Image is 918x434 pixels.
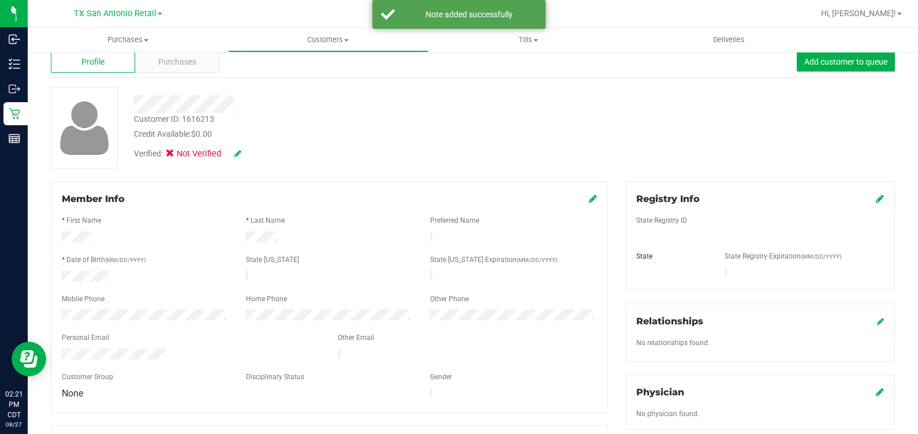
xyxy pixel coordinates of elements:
button: Add customer to queue [797,52,895,72]
label: Other Email [338,332,374,343]
label: Gender [430,372,452,382]
span: Relationships [636,316,703,327]
span: Not Verified [177,148,223,160]
label: Disciplinary Status [246,372,304,382]
span: $0.00 [191,129,212,139]
a: Customers [228,28,428,52]
span: (MM/DD/YYYY) [105,257,145,263]
span: TX San Antonio Retail [74,9,156,18]
label: Other Phone [430,294,469,304]
p: 08/27 [5,420,23,429]
span: Member Info [62,193,125,204]
img: user-icon.png [54,98,115,158]
span: Profile [81,56,105,68]
label: State [US_STATE] Expiration [430,255,557,265]
inline-svg: Outbound [9,83,20,95]
span: None [62,388,83,399]
label: Customer Group [62,372,113,382]
span: Purchases [28,35,228,45]
inline-svg: Retail [9,108,20,119]
span: Registry Info [636,193,700,204]
span: (MM/DD/YYYY) [517,257,557,263]
label: First Name [66,215,101,226]
inline-svg: Inventory [9,58,20,70]
span: Add customer to queue [804,57,887,66]
div: Verified: [134,148,241,160]
a: Deliveries [629,28,829,52]
span: Hi, [PERSON_NAME]! [821,9,896,18]
label: Home Phone [246,294,287,304]
a: Purchases [28,28,228,52]
span: Deliveries [697,35,760,45]
iframe: Resource center [12,342,46,376]
p: 02:21 PM CDT [5,389,23,420]
span: Customers [229,35,428,45]
label: No relationships found. [636,338,710,348]
label: State [US_STATE] [246,255,299,265]
inline-svg: Inbound [9,33,20,45]
div: Customer ID: 1616213 [134,113,214,125]
label: Last Name [251,215,285,226]
label: Mobile Phone [62,294,105,304]
a: Tills [428,28,629,52]
label: Preferred Name [430,215,479,226]
span: No physician found. [636,410,699,418]
label: State Registry ID [636,215,687,226]
span: Purchases [158,56,196,68]
span: Physician [636,387,684,398]
span: (MM/DD/YYYY) [801,253,841,260]
label: State Registry Expiration [725,251,841,261]
label: Personal Email [62,332,109,343]
div: Credit Available: [134,128,547,140]
inline-svg: Reports [9,133,20,144]
label: Date of Birth [66,255,145,265]
div: Note added successfully [401,9,537,20]
span: Tills [429,35,628,45]
div: State [628,251,716,261]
